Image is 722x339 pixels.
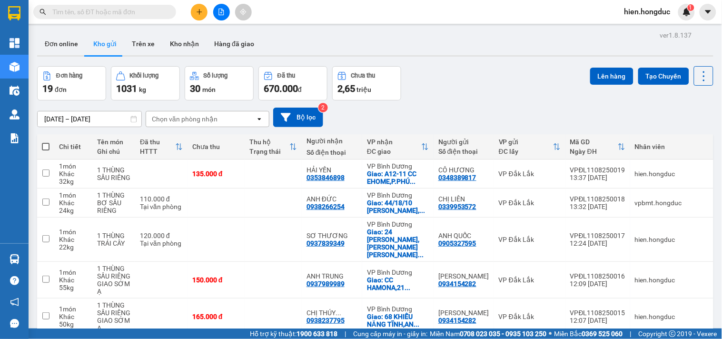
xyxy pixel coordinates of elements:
[499,313,561,320] div: VP Đắk Lắk
[59,207,88,214] div: 24 kg
[570,317,625,324] div: 12:07 [DATE]
[97,301,130,317] div: 1 THÙNG SẦU RIÊNG
[438,148,489,155] div: Số điện thoại
[570,272,625,280] div: VPĐL1108250016
[438,195,489,203] div: CHỊ LIÊN
[218,9,225,15] span: file-add
[499,276,561,284] div: VP Đắk Lắk
[97,232,130,247] div: 1 THÙNG TRÁI CÂY
[307,309,357,317] div: CHỊ THÚY (0908822692)
[235,4,252,20] button: aim
[617,6,678,18] span: hien.hongduc
[140,195,183,203] div: 110.000 đ
[140,232,183,239] div: 120.000 đ
[86,32,124,55] button: Kho gửi
[97,148,130,155] div: Ghi chú
[438,317,476,324] div: 0934154282
[367,220,429,228] div: VP Bình Dương
[307,149,357,156] div: Số điện thoại
[499,148,553,155] div: ĐC lấy
[405,284,410,291] span: ...
[438,232,489,239] div: ANH QUỐC
[307,137,357,145] div: Người nhận
[307,232,357,239] div: SƠ THƯƠNG
[635,199,714,207] div: vpbmt.hongduc
[59,143,88,150] div: Chi tiết
[367,148,421,155] div: ĐC giao
[59,320,88,328] div: 50 kg
[353,329,427,339] span: Cung cấp máy in - giấy in:
[630,329,632,339] span: |
[688,4,694,11] sup: 1
[59,276,88,284] div: Khác
[97,166,130,181] div: 1 THÙNG SẦU RIÊNG
[438,203,476,210] div: 0339953572
[240,9,247,15] span: aim
[499,170,561,178] div: VP Đắk Lắk
[590,68,633,85] button: Lên hàng
[307,166,357,174] div: HẢI YẾN
[297,330,337,338] strong: 1900 633 818
[10,86,20,96] img: warehouse-icon
[135,134,188,160] th: Toggle SortBy
[438,280,476,288] div: 0934154282
[332,66,401,100] button: Chưa thu2,65 triệu
[213,4,230,20] button: file-add
[202,86,216,93] span: món
[438,174,476,181] div: 0348389817
[570,148,618,155] div: Ngày ĐH
[97,317,130,332] div: GIAO SỚM Ạ
[307,195,357,203] div: ANH ĐỨC
[59,228,88,236] div: 1 món
[704,8,712,16] span: caret-down
[55,86,67,93] span: đơn
[438,166,489,174] div: CÔ HƯƠNG
[438,272,489,280] div: ĐAN THANH
[264,83,298,94] span: 670.000
[59,178,88,185] div: 32 kg
[570,232,625,239] div: VPĐL1108250017
[414,320,419,328] span: ...
[337,83,355,94] span: 2,65
[192,313,240,320] div: 165.000 đ
[367,170,429,185] div: Giao: A12-11 CC EHOME,P.PHÚ HỮU,Q9
[336,309,341,317] span: ...
[635,313,714,320] div: hien.hongduc
[549,332,552,336] span: ⚪️
[190,83,200,94] span: 30
[245,134,302,160] th: Toggle SortBy
[59,236,88,243] div: Khác
[460,330,547,338] strong: 0708 023 035 - 0935 103 250
[97,280,130,295] div: GIAO SỚM Ạ
[130,72,159,79] div: Khối lượng
[367,191,429,199] div: VP Bình Dương
[10,110,20,120] img: warehouse-icon
[499,138,553,146] div: VP gửi
[700,4,716,20] button: caret-down
[256,115,263,123] svg: open
[689,4,692,11] span: 1
[367,269,429,276] div: VP Bình Dương
[298,86,302,93] span: đ
[570,309,625,317] div: VPĐL1108250015
[570,174,625,181] div: 13:37 [DATE]
[140,138,175,146] div: Đã thu
[10,276,19,285] span: question-circle
[10,62,20,72] img: warehouse-icon
[430,329,547,339] span: Miền Nam
[669,330,676,337] span: copyright
[52,7,165,17] input: Tìm tên, số ĐT hoặc mã đơn
[10,298,19,307] span: notification
[273,108,323,127] button: Bộ lọc
[40,9,46,15] span: search
[140,239,183,247] div: Tại văn phòng
[124,32,162,55] button: Trên xe
[97,265,130,280] div: 1 THÙNG SẦU RIÊNG
[565,134,630,160] th: Toggle SortBy
[367,305,429,313] div: VP Bình Dương
[59,313,88,320] div: Khác
[318,103,328,112] sup: 2
[418,251,424,259] span: ...
[570,203,625,210] div: 13:32 [DATE]
[59,191,88,199] div: 1 món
